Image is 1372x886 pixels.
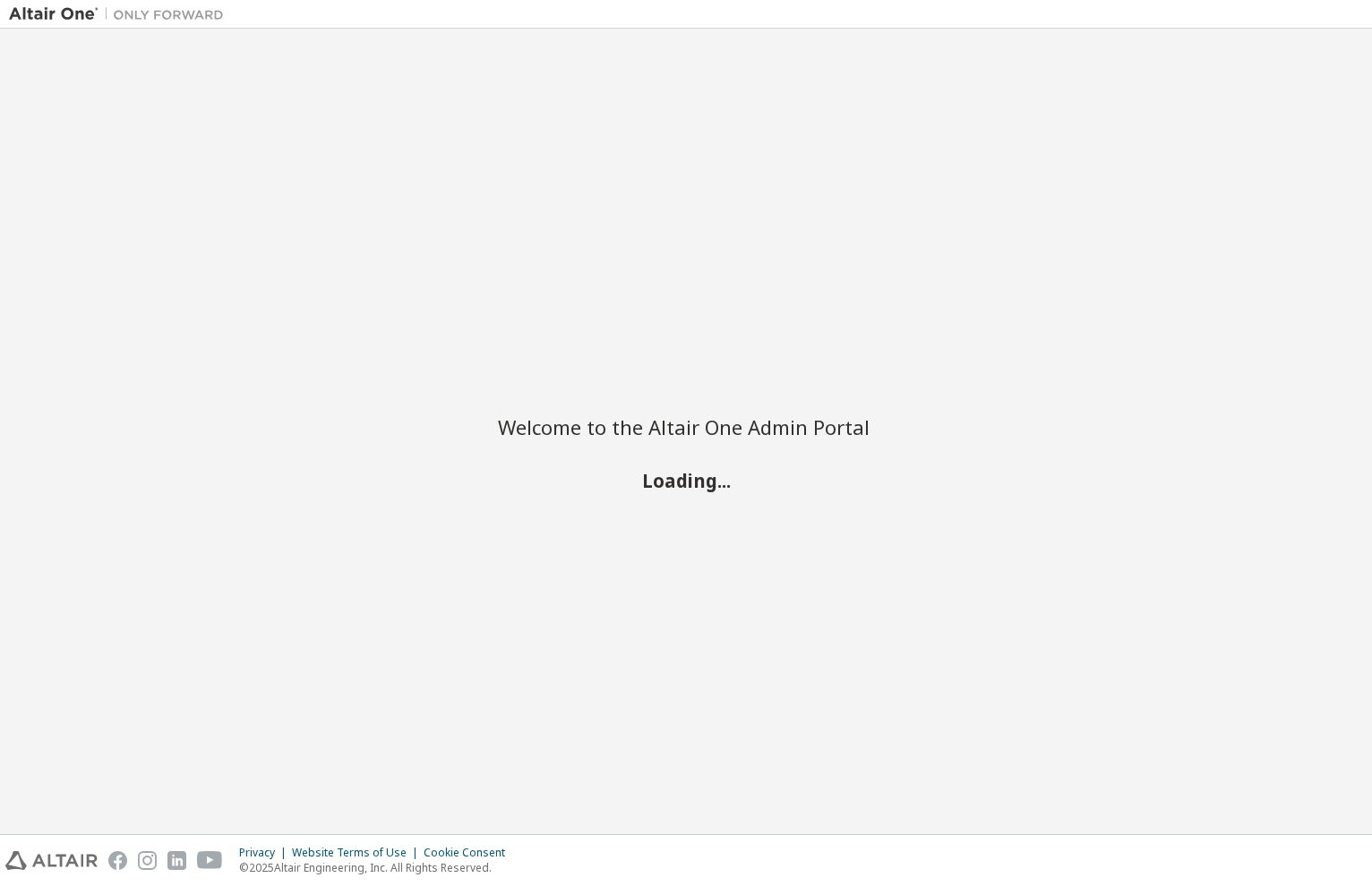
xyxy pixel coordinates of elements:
[424,846,516,860] div: Cookie Consent
[167,851,186,870] img: linkedin.svg
[5,851,98,870] img: altair_logo.svg
[9,5,233,23] img: Altair One
[239,846,292,860] div: Privacy
[498,469,874,492] h2: Loading...
[292,846,424,860] div: Website Terms of Use
[138,851,157,870] img: instagram.svg
[498,414,874,439] h2: Welcome to the Altair One Admin Portal
[197,851,223,870] img: youtube.svg
[108,851,127,870] img: facebook.svg
[239,860,516,875] p: © 2025 Altair Engineering, Inc. All Rights Reserved.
